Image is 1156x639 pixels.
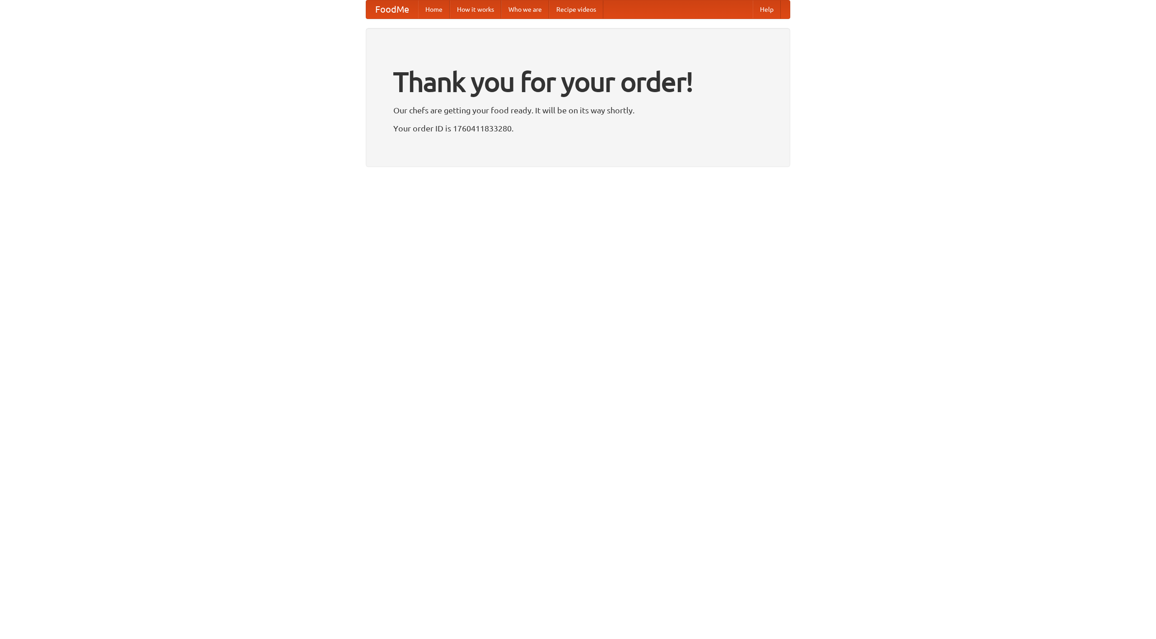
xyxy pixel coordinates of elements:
a: Help [753,0,781,19]
a: Recipe videos [549,0,603,19]
a: Home [418,0,450,19]
p: Your order ID is 1760411833280. [393,121,763,135]
h1: Thank you for your order! [393,60,763,103]
a: How it works [450,0,501,19]
a: FoodMe [366,0,418,19]
p: Our chefs are getting your food ready. It will be on its way shortly. [393,103,763,117]
a: Who we are [501,0,549,19]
